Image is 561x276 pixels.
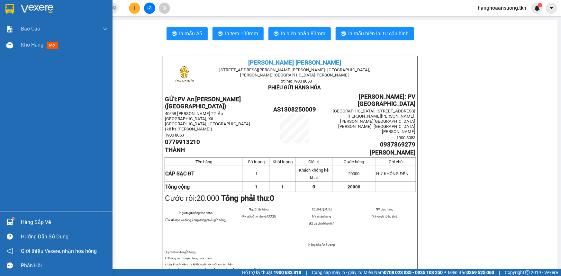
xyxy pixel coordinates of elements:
[172,31,177,37] span: printer
[549,5,555,11] span: caret-down
[270,194,275,203] span: 0
[306,269,307,276] span: |
[241,215,276,218] span: (Ký, ghi rõ họ tên và CCCD)
[473,4,531,12] span: hanghoaansuong.tkn
[179,211,213,215] span: Người gửi hàng xác nhận
[165,133,184,138] span: 1900 8053
[167,27,208,40] button: printerIn mẫu A5
[281,184,284,189] span: 1
[380,141,416,148] span: 0937869279
[132,6,137,10] span: plus
[21,232,108,242] div: Hướng dẫn sử dụng
[165,171,195,177] span: CÁP SẠC ĐT
[7,248,13,254] span: notification
[268,85,321,91] span: PHIẾU GỬI HÀNG HÓA
[165,256,212,260] span: 1. Không vân chuyển hàng quốc cấm
[336,27,414,40] button: printerIn mẫu biên lai tự cấu hình
[312,184,315,189] span: 0
[538,3,542,7] sup: 1
[168,59,200,91] img: logo
[499,269,500,276] span: |
[358,93,416,107] span: [PERSON_NAME]: PV [GEOGRAPHIC_DATA]
[195,159,212,164] span: Tên hàng
[448,269,494,276] span: Miền Bắc
[144,3,155,14] button: file-add
[103,26,108,31] span: down
[213,27,264,40] button: printerIn tem 100mm
[21,261,108,271] div: Phản hồi
[225,30,258,38] span: In tem 100mm
[312,215,331,218] span: NV nhận hàng
[21,218,108,227] div: Hàng sắp về
[165,96,241,110] span: PV An [PERSON_NAME] ([GEOGRAPHIC_DATA])
[165,184,190,190] strong: Tổng cộng
[546,3,557,14] button: caret-down
[299,168,329,180] span: Khách không kê khai
[312,269,362,276] span: Cung cấp máy in - giấy in:
[6,219,13,226] img: warehouse-icon
[364,269,443,276] span: Miền Nam
[534,5,540,11] img: icon-new-feature
[60,16,269,32] li: [STREET_ADDRESS][PERSON_NAME][PERSON_NAME]. [GEOGRAPHIC_DATA], [PERSON_NAME][GEOGRAPHIC_DATA][PER...
[376,171,409,176] span: HƯ KHÔNG ĐỀN
[255,184,258,189] span: 1
[444,271,446,274] span: ⚪️
[162,6,167,10] span: aim
[113,5,116,11] span: close-circle
[165,269,262,272] strong: KHÁCH HÀNG CHỊU HOÀN TOÀN TRÁCH NHIỆM VỀ KIỆN HÀNG ĐÃ GỬI
[344,159,364,164] span: Cước hàng
[273,159,293,164] span: Khối lượng
[333,109,416,134] span: [GEOGRAPHIC_DATA], [STREET_ADDRESS][PERSON_NAME][PERSON_NAME], [PERSON_NAME][GEOGRAPHIC_DATA][PER...
[47,42,58,49] span: mới
[249,208,268,211] span: Người lấy hàng
[7,234,13,240] span: question-circle
[8,8,40,40] img: logo.jpg
[165,250,195,254] span: Quy định nhận/gửi hàng
[159,3,170,14] button: aim
[165,111,250,131] span: 40/5B [PERSON_NAME] 22, Ấp [GEOGRAPHIC_DATA], Xã [GEOGRAPHIC_DATA], [GEOGRAPHIC_DATA] (kế ks [PE...
[277,79,312,84] span: Hotline: 1900 8053
[525,270,530,275] span: copyright
[372,215,397,218] span: (Ký và ghi rõ họ tên)
[376,208,393,211] span: NV giao hàng
[389,159,403,164] span: Ghi chú
[255,171,258,176] span: 1
[397,135,416,140] span: 1900 8053
[248,159,265,164] span: Số lượng
[348,171,360,176] span: 20000
[466,270,494,275] strong: 0369 525 060
[21,25,40,33] span: Báo cáo
[6,26,13,32] img: solution-icon
[197,194,220,203] span: 20.000
[274,31,279,37] span: printer
[113,6,116,10] span: close-circle
[248,59,341,66] span: [PERSON_NAME] [PERSON_NAME]
[21,247,97,255] span: Giới thiệu Vexere, nhận hoa hồng
[312,208,331,211] span: 12:50:43 [DATE]
[166,218,227,222] span: (Tôi đã đọc và đồng ý nộp đúng phiếu gửi hàng)
[165,147,185,154] span: THÀNH
[165,263,234,266] span: 2. Quý khách kiểm tra kỹ thông tin rồi mới ký xác nhận
[341,31,346,37] span: printer
[539,3,541,7] span: 1
[147,6,152,10] span: file-add
[165,194,275,203] span: Cước rồi:
[6,42,13,49] img: warehouse-icon
[281,30,326,38] span: In biên nhận 80mm
[384,270,443,275] strong: 0708 023 035 - 0935 103 250
[219,67,370,77] span: [STREET_ADDRESS][PERSON_NAME][PERSON_NAME]. [GEOGRAPHIC_DATA], [PERSON_NAME][GEOGRAPHIC_DATA][PER...
[7,263,13,269] span: message
[274,270,301,275] strong: 1900 633 818
[273,106,316,113] span: AS1308250009
[222,194,275,203] strong: Tổng phải thu:
[308,159,319,164] span: Giá trị
[179,30,203,38] span: In mẫu A5
[60,32,269,40] li: Hotline: 1900 8153
[21,42,43,48] span: Kho hàng
[165,96,241,110] strong: GỬI:
[242,269,301,276] span: Hỗ trợ kỹ thuật:
[129,3,140,14] button: plus
[12,218,14,220] sup: 1
[348,30,409,38] span: In mẫu biên lai tự cấu hình
[348,184,360,189] span: 20000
